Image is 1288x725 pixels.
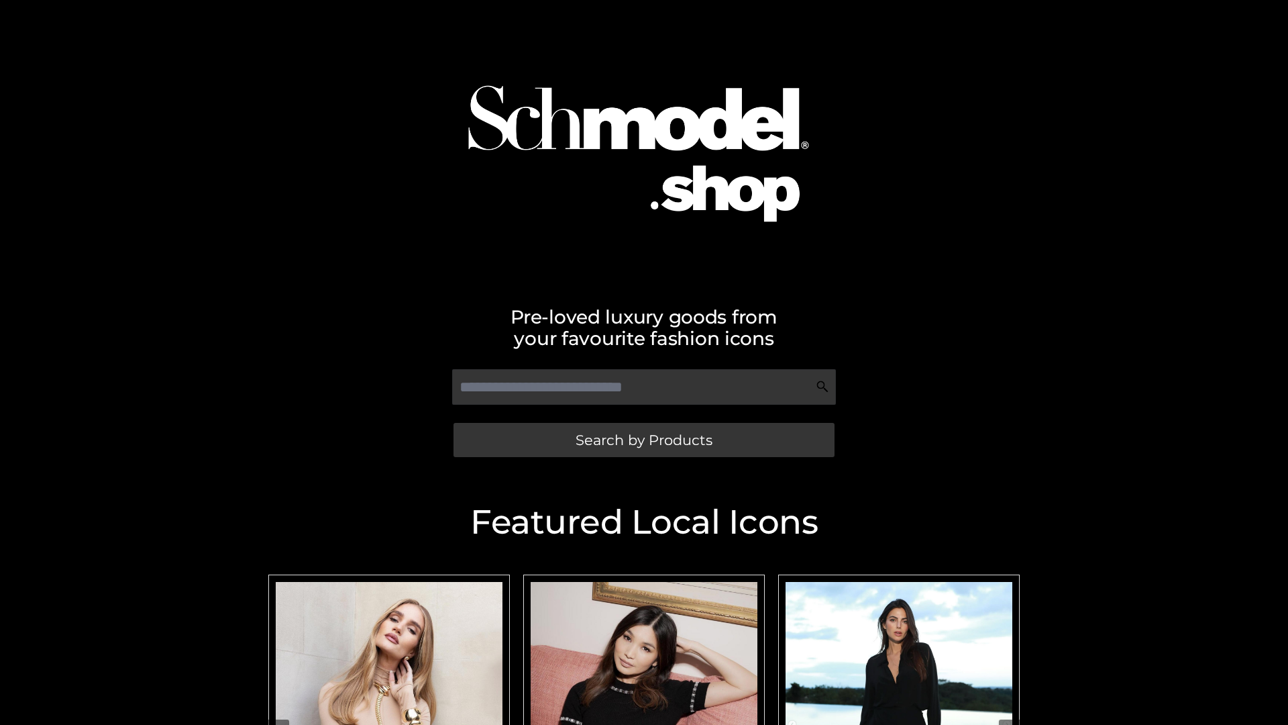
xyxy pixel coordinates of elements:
span: Search by Products [576,433,712,447]
h2: Featured Local Icons​ [262,505,1026,539]
img: Search Icon [816,380,829,393]
a: Search by Products [453,423,835,457]
h2: Pre-loved luxury goods from your favourite fashion icons [262,306,1026,349]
